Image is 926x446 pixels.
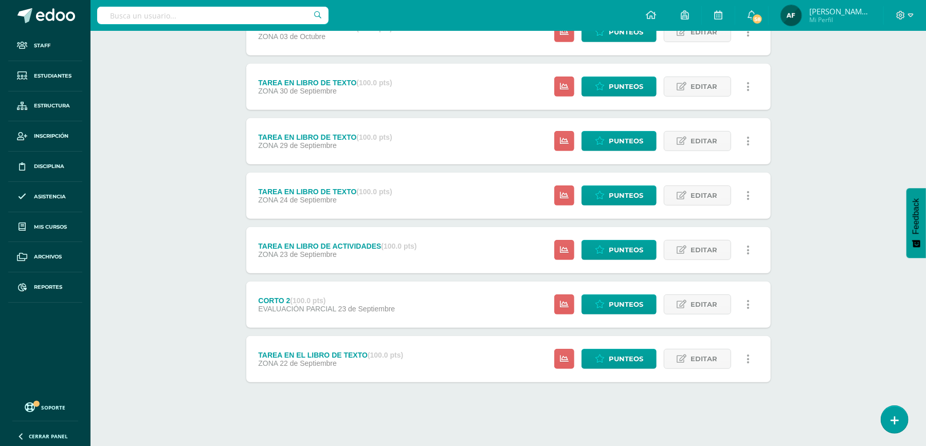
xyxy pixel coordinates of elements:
[582,349,657,369] a: Punteos
[34,102,70,110] span: Estructura
[691,132,718,151] span: Editar
[8,182,82,212] a: Asistencia
[280,87,337,95] span: 30 de Septiembre
[752,13,763,25] span: 58
[258,32,278,41] span: ZONA
[809,15,871,24] span: Mi Perfil
[280,196,337,204] span: 24 de Septiembre
[781,5,802,26] img: d3b41b5dbcd8c03882805bf00be4cfb8.png
[34,132,68,140] span: Inscripción
[609,132,643,151] span: Punteos
[290,296,325,305] strong: (100.0 pts)
[258,296,395,305] div: CORTO 2
[8,212,82,243] a: Mis cursos
[42,404,66,411] span: Soporte
[29,433,68,440] span: Cerrar panel
[691,295,718,314] span: Editar
[609,77,643,96] span: Punteos
[582,185,657,206] a: Punteos
[34,42,50,50] span: Staff
[280,250,337,258] span: 23 de Septiembre
[280,32,325,41] span: 03 de Octubre
[8,121,82,152] a: Inscripción
[8,31,82,61] a: Staff
[258,141,278,150] span: ZONA
[258,133,392,141] div: TAREA EN LIBRO DE TEXTO
[34,72,71,80] span: Estudiantes
[691,240,718,259] span: Editar
[280,141,337,150] span: 29 de Septiembre
[34,223,67,231] span: Mis cursos
[356,188,392,196] strong: (100.0 pts)
[97,7,329,24] input: Busca un usuario...
[258,242,416,250] div: TAREA EN LIBRO DE ACTIVIDADES
[12,400,78,414] a: Soporte
[691,23,718,42] span: Editar
[609,295,643,314] span: Punteos
[258,188,392,196] div: TAREA EN LIBRO DE TEXTO
[582,131,657,151] a: Punteos
[691,77,718,96] span: Editar
[280,359,337,367] span: 22 de Septiembre
[691,186,718,205] span: Editar
[609,349,643,368] span: Punteos
[258,79,392,87] div: TAREA EN LIBRO DE TEXTO
[258,87,278,95] span: ZONA
[258,351,403,359] div: TAREA EN EL LIBRO DE TEXTO
[356,79,392,87] strong: (100.0 pts)
[912,198,921,234] span: Feedback
[34,253,62,261] span: Archivos
[582,294,657,314] a: Punteos
[258,250,278,258] span: ZONA
[258,359,278,367] span: ZONA
[582,22,657,42] a: Punteos
[809,6,871,16] span: [PERSON_NAME][US_STATE]
[34,162,64,171] span: Disciplina
[609,240,643,259] span: Punteos
[8,242,82,272] a: Archivos
[8,91,82,122] a: Estructura
[8,152,82,182] a: Disciplina
[34,193,66,201] span: Asistencia
[906,188,926,258] button: Feedback - Mostrar encuesta
[582,240,657,260] a: Punteos
[691,349,718,368] span: Editar
[34,283,62,291] span: Reportes
[338,305,395,313] span: 23 de Septiembre
[381,242,416,250] strong: (100.0 pts)
[8,61,82,91] a: Estudiantes
[258,305,336,313] span: EVALUACIÓN PARCIAL
[582,77,657,97] a: Punteos
[8,272,82,303] a: Reportes
[258,196,278,204] span: ZONA
[368,351,403,359] strong: (100.0 pts)
[356,133,392,141] strong: (100.0 pts)
[609,186,643,205] span: Punteos
[609,23,643,42] span: Punteos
